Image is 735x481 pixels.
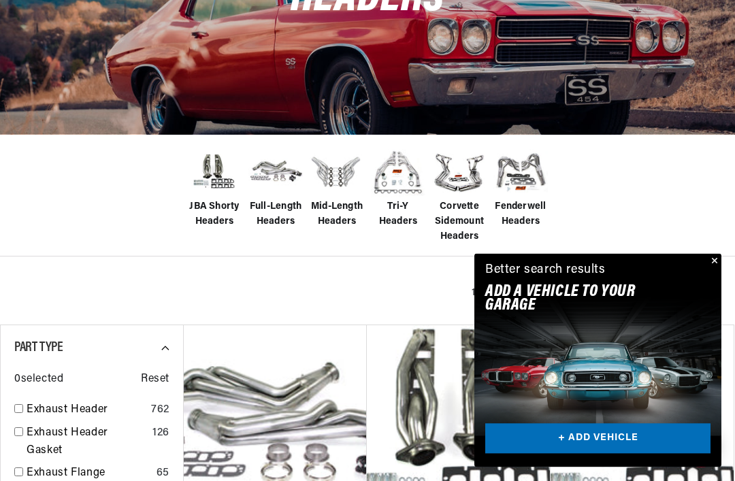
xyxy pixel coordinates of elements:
[187,146,242,231] a: JBA Shorty Headers JBA Shorty Headers
[248,200,303,231] span: Full-Length Headers
[248,146,303,231] a: Full-Length Headers Full-Length Headers
[432,200,487,246] span: Corvette Sidemount Headers
[472,288,523,299] span: 1078 results
[485,285,676,313] h2: Add A VEHICLE to your garage
[152,425,169,443] div: 126
[493,146,548,200] img: Fenderwell Headers
[187,200,242,231] span: JBA Shorty Headers
[27,425,147,460] a: Exhaust Header Gasket
[371,146,425,200] img: Tri-Y Headers
[310,146,364,231] a: Mid-Length Headers Mid-Length Headers
[485,424,710,454] a: + ADD VEHICLE
[485,261,606,280] div: Better search results
[187,150,242,195] img: JBA Shorty Headers
[14,371,63,389] span: 0 selected
[432,146,487,200] img: Corvette Sidemount Headers
[705,254,721,270] button: Close
[493,146,548,231] a: Fenderwell Headers Fenderwell Headers
[27,402,146,420] a: Exhaust Header
[493,200,548,231] span: Fenderwell Headers
[141,371,169,389] span: Reset
[371,146,425,231] a: Tri-Y Headers Tri-Y Headers
[14,342,63,355] span: Part Type
[371,200,425,231] span: Tri-Y Headers
[310,200,364,231] span: Mid-Length Headers
[432,146,487,246] a: Corvette Sidemount Headers Corvette Sidemount Headers
[310,146,364,200] img: Mid-Length Headers
[151,402,169,420] div: 762
[248,151,303,194] img: Full-Length Headers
